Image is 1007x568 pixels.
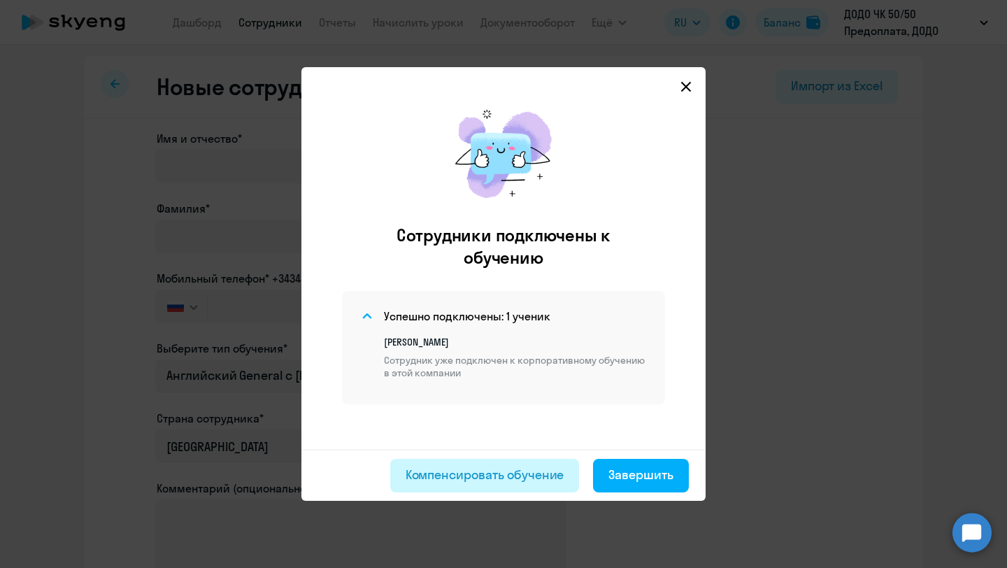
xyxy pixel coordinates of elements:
[384,308,550,324] h4: Успешно подключены: 1 ученик
[441,95,566,213] img: results
[369,224,638,269] h2: Сотрудники подключены к обучению
[384,336,648,348] p: [PERSON_NAME]
[593,459,689,492] button: Завершить
[384,354,648,379] p: Сотрудник уже подключен к корпоративному обучению в этой компании
[390,459,580,492] button: Компенсировать обучение
[406,466,564,484] div: Компенсировать обучение
[608,466,673,484] div: Завершить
